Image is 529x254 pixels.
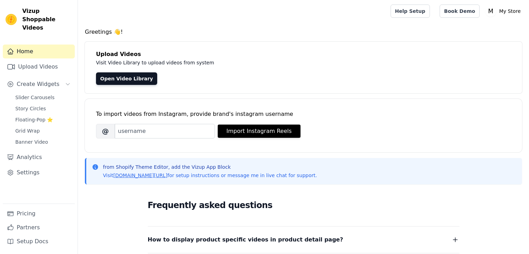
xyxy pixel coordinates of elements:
[15,138,48,145] span: Banner Video
[488,8,494,15] text: M
[22,7,72,32] span: Vizup Shoppable Videos
[3,235,75,248] a: Setup Docs
[15,127,40,134] span: Grid Wrap
[3,150,75,164] a: Analytics
[17,80,59,88] span: Create Widgets
[15,105,46,112] span: Story Circles
[148,198,459,212] h2: Frequently asked questions
[440,5,480,18] a: Book Demo
[148,235,459,245] button: How to display product specific videos in product detail page?
[11,93,75,102] a: Slider Carousels
[3,221,75,235] a: Partners
[3,77,75,91] button: Create Widgets
[3,45,75,58] a: Home
[103,164,317,170] p: from Shopify Theme Editor, add the Vizup App Block
[96,50,511,58] h4: Upload Videos
[96,58,408,67] p: Visit Video Library to upload videos from system
[11,115,75,125] a: Floating-Pop ⭐
[485,5,523,17] button: M My Store
[3,166,75,180] a: Settings
[6,14,17,25] img: Vizup
[103,172,317,179] p: Visit for setup instructions or message me in live chat for support.
[15,94,55,101] span: Slider Carousels
[218,125,300,138] button: Import Instagram Reels
[3,207,75,221] a: Pricing
[96,124,115,138] span: @
[11,137,75,147] a: Banner Video
[96,110,511,118] div: To import videos from Instagram, provide brand's instagram username
[85,28,522,36] h4: Greetings 👋!
[113,173,168,178] a: [DOMAIN_NAME][URL]
[496,5,523,17] p: My Store
[11,126,75,136] a: Grid Wrap
[391,5,430,18] a: Help Setup
[3,60,75,74] a: Upload Videos
[115,124,215,138] input: username
[15,116,53,123] span: Floating-Pop ⭐
[11,104,75,113] a: Story Circles
[96,72,157,85] a: Open Video Library
[148,235,343,245] span: How to display product specific videos in product detail page?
